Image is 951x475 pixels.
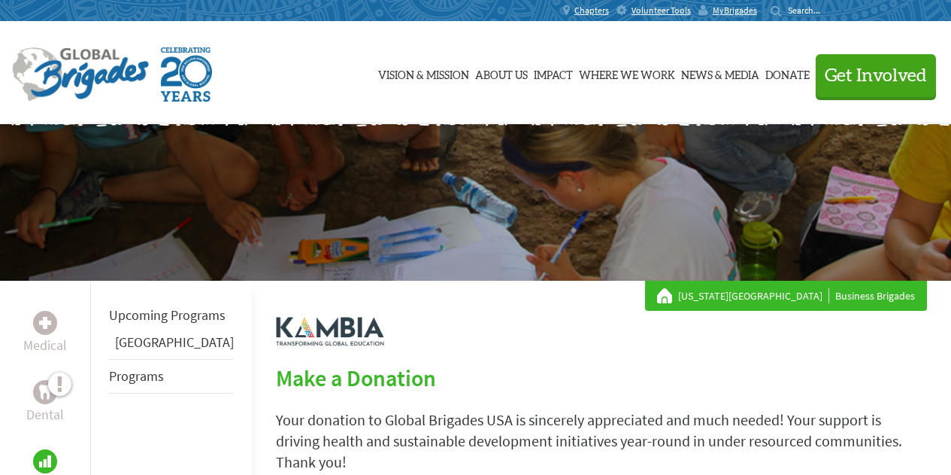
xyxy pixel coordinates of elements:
[109,367,164,385] a: Programs
[39,317,51,329] img: Medical
[765,35,810,111] a: Donate
[33,449,57,473] div: Business
[475,35,528,111] a: About Us
[33,311,57,335] div: Medical
[276,317,384,346] img: logo-kambia.png
[713,5,757,17] span: MyBrigades
[26,380,64,425] a: DentalDental
[39,385,51,399] img: Dental
[681,35,759,111] a: News & Media
[678,288,829,303] a: [US_STATE][GEOGRAPHIC_DATA]
[23,335,67,356] p: Medical
[579,35,675,111] a: Where We Work
[574,5,609,17] span: Chapters
[161,47,212,102] img: Global Brigades Celebrating 20 Years
[33,380,57,404] div: Dental
[657,288,915,303] div: Business Brigades
[26,404,64,425] p: Dental
[378,35,469,111] a: Vision & Mission
[788,5,831,16] input: Search...
[109,359,234,394] li: Programs
[825,67,927,85] span: Get Involved
[12,47,149,102] img: Global Brigades Logo
[115,333,234,351] a: [GEOGRAPHIC_DATA]
[39,455,51,467] img: Business
[109,299,234,332] li: Upcoming Programs
[631,5,691,17] span: Volunteer Tools
[816,54,936,97] button: Get Involved
[276,410,927,473] p: Your donation to Global Brigades USA is sincerely appreciated and much needed! Your support is dr...
[109,332,234,359] li: Panama
[276,364,927,391] h2: Make a Donation
[23,311,67,356] a: MedicalMedical
[534,35,573,111] a: Impact
[109,306,226,324] a: Upcoming Programs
